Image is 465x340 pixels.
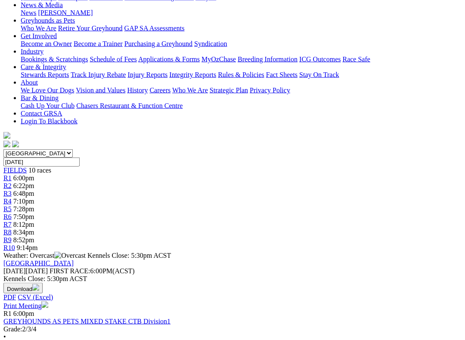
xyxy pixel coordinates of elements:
a: Schedule of Fees [90,56,136,63]
div: Bar & Dining [21,102,462,110]
span: Grade: [3,325,22,333]
span: 10 races [28,167,51,174]
span: Kennels Close: 5:30pm ACST [87,252,171,259]
span: R8 [3,229,12,236]
a: Race Safe [342,56,370,63]
a: [GEOGRAPHIC_DATA] [3,260,74,267]
span: 8:12pm [13,221,34,228]
a: R7 [3,221,12,228]
a: Become a Trainer [74,40,123,47]
a: Care & Integrity [21,63,66,71]
a: Integrity Reports [169,71,216,78]
span: [DATE] [3,267,26,275]
a: About [21,79,38,86]
a: History [127,87,148,94]
span: 6:00PM(ACST) [50,267,135,275]
img: Overcast [54,252,86,260]
a: [PERSON_NAME] [38,9,93,16]
a: Strategic Plan [210,87,248,94]
a: Contact GRSA [21,110,62,117]
a: Stewards Reports [21,71,69,78]
img: printer.svg [41,301,48,308]
a: Who We Are [172,87,208,94]
a: Breeding Information [238,56,298,63]
span: 8:34pm [13,229,34,236]
div: Industry [21,56,462,63]
a: MyOzChase [201,56,236,63]
a: Get Involved [21,32,57,40]
a: Become an Owner [21,40,72,47]
a: Bar & Dining [21,94,59,102]
span: 8:52pm [13,236,34,244]
a: R3 [3,190,12,197]
a: R2 [3,182,12,189]
img: facebook.svg [3,141,10,148]
div: Greyhounds as Pets [21,25,462,32]
a: PDF [3,294,16,301]
span: 7:28pm [13,205,34,213]
span: 7:10pm [13,198,34,205]
span: Weather: Overcast [3,252,87,259]
div: Care & Integrity [21,71,462,79]
a: Vision and Values [76,87,125,94]
span: 6:48pm [13,190,34,197]
a: Track Injury Rebate [71,71,126,78]
a: News & Media [21,1,63,9]
span: FIELDS [3,167,27,174]
a: We Love Our Dogs [21,87,74,94]
div: News & Media [21,9,462,17]
a: Print Meeting [3,302,48,309]
a: Greyhounds as Pets [21,17,75,24]
a: R9 [3,236,12,244]
a: GAP SA Assessments [124,25,185,32]
a: Stay On Track [299,71,339,78]
a: Retire Your Greyhound [58,25,123,32]
span: 6:22pm [13,182,34,189]
span: R1 [3,310,12,317]
a: Purchasing a Greyhound [124,40,192,47]
a: Industry [21,48,43,55]
img: twitter.svg [12,141,19,148]
div: Kennels Close: 5:30pm ACST [3,275,462,283]
span: [DATE] [3,267,48,275]
div: Get Involved [21,40,462,48]
a: Privacy Policy [250,87,290,94]
a: Injury Reports [127,71,167,78]
a: GREYHOUNDS AS PETS MIXED STAKE CTB Division1 [3,318,170,325]
a: Fact Sheets [266,71,298,78]
a: Cash Up Your Club [21,102,74,109]
div: Download [3,294,462,301]
a: R4 [3,198,12,205]
button: Download [3,283,43,294]
a: Careers [149,87,170,94]
a: R10 [3,244,15,251]
a: Who We Are [21,25,56,32]
img: download.svg [32,284,39,291]
span: 6:00pm [13,174,34,182]
a: Syndication [194,40,227,47]
span: 9:14pm [17,244,38,251]
img: logo-grsa-white.png [3,132,10,139]
span: R5 [3,205,12,213]
a: R6 [3,213,12,220]
div: 2/3/4 [3,325,462,333]
a: Bookings & Scratchings [21,56,88,63]
input: Select date [3,158,80,167]
a: Chasers Restaurant & Function Centre [76,102,183,109]
a: ICG Outcomes [299,56,341,63]
span: 6:00pm [13,310,34,317]
a: News [21,9,36,16]
a: Rules & Policies [218,71,264,78]
span: FIRST RACE: [50,267,90,275]
a: Applications & Forms [138,56,200,63]
a: R1 [3,174,12,182]
span: 7:50pm [13,213,34,220]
